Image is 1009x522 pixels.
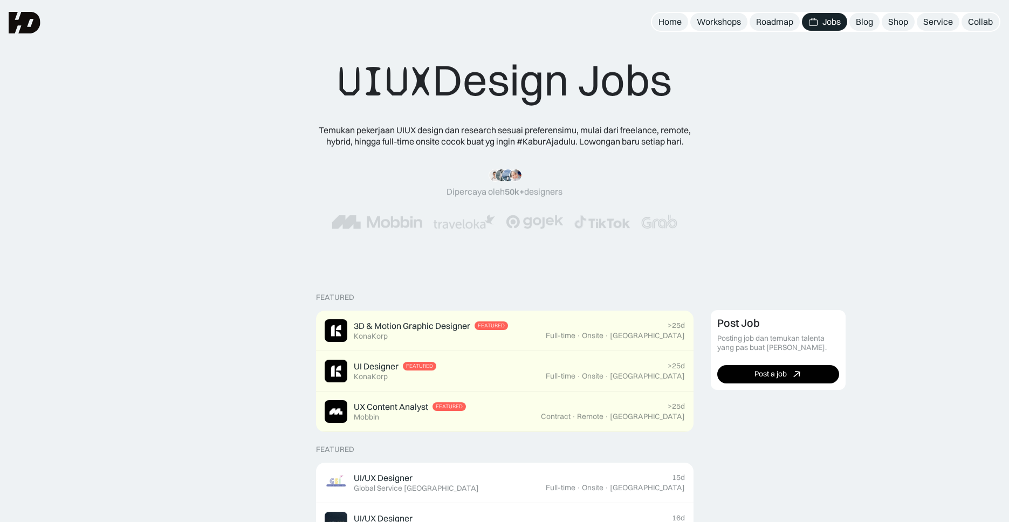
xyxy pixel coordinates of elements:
[354,372,388,381] div: KonaKorp
[605,372,609,381] div: ·
[610,412,685,421] div: [GEOGRAPHIC_DATA]
[436,404,463,410] div: Featured
[754,370,786,379] div: Post a job
[697,16,741,28] div: Workshops
[546,483,575,492] div: Full-time
[802,13,847,31] a: Jobs
[325,360,347,382] img: Job Image
[546,331,575,340] div: Full-time
[923,16,953,28] div: Service
[316,351,694,391] a: Job ImageUI DesignerFeaturedKonaKorp>25dFull-time·Onsite·[GEOGRAPHIC_DATA]
[406,363,433,370] div: Featured
[717,334,839,352] div: Posting job dan temukan talenta yang pas buat [PERSON_NAME].
[750,13,800,31] a: Roadmap
[690,13,747,31] a: Workshops
[354,413,379,422] div: Mobbin
[605,331,609,340] div: ·
[756,16,793,28] div: Roadmap
[546,372,575,381] div: Full-time
[849,13,880,31] a: Blog
[541,412,571,421] div: Contract
[610,483,685,492] div: [GEOGRAPHIC_DATA]
[576,372,581,381] div: ·
[316,293,354,302] div: Featured
[354,320,470,332] div: 3D & Motion Graphic Designer
[605,483,609,492] div: ·
[354,332,388,341] div: KonaKorp
[652,13,688,31] a: Home
[354,401,428,413] div: UX Content Analyst
[325,471,347,494] img: Job Image
[447,186,562,197] div: Dipercaya oleh designers
[668,402,685,411] div: >25d
[610,372,685,381] div: [GEOGRAPHIC_DATA]
[882,13,915,31] a: Shop
[582,331,603,340] div: Onsite
[717,317,760,329] div: Post Job
[572,412,576,421] div: ·
[316,391,694,432] a: Job ImageUX Content AnalystFeaturedMobbin>25dContract·Remote·[GEOGRAPHIC_DATA]
[577,412,603,421] div: Remote
[888,16,908,28] div: Shop
[917,13,959,31] a: Service
[338,54,672,107] div: Design Jobs
[968,16,993,28] div: Collab
[856,16,873,28] div: Blog
[354,472,413,484] div: UI/UX Designer
[311,125,699,147] div: Temukan pekerjaan UIUX design dan research sesuai preferensimu, mulai dari freelance, remote, hyb...
[658,16,682,28] div: Home
[610,331,685,340] div: [GEOGRAPHIC_DATA]
[325,400,347,423] img: Job Image
[672,473,685,482] div: 15d
[316,463,694,503] a: Job ImageUI/UX DesignerGlobal Service [GEOGRAPHIC_DATA]15dFull-time·Onsite·[GEOGRAPHIC_DATA]
[576,331,581,340] div: ·
[478,323,505,329] div: Featured
[668,361,685,370] div: >25d
[717,365,839,383] a: Post a job
[354,361,399,372] div: UI Designer
[316,445,354,454] div: Featured
[962,13,999,31] a: Collab
[668,321,685,330] div: >25d
[582,483,603,492] div: Onsite
[822,16,841,28] div: Jobs
[576,483,581,492] div: ·
[582,372,603,381] div: Onsite
[354,484,479,493] div: Global Service [GEOGRAPHIC_DATA]
[338,56,433,107] span: UIUX
[316,311,694,351] a: Job Image3D & Motion Graphic DesignerFeaturedKonaKorp>25dFull-time·Onsite·[GEOGRAPHIC_DATA]
[505,186,524,197] span: 50k+
[325,319,347,342] img: Job Image
[605,412,609,421] div: ·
